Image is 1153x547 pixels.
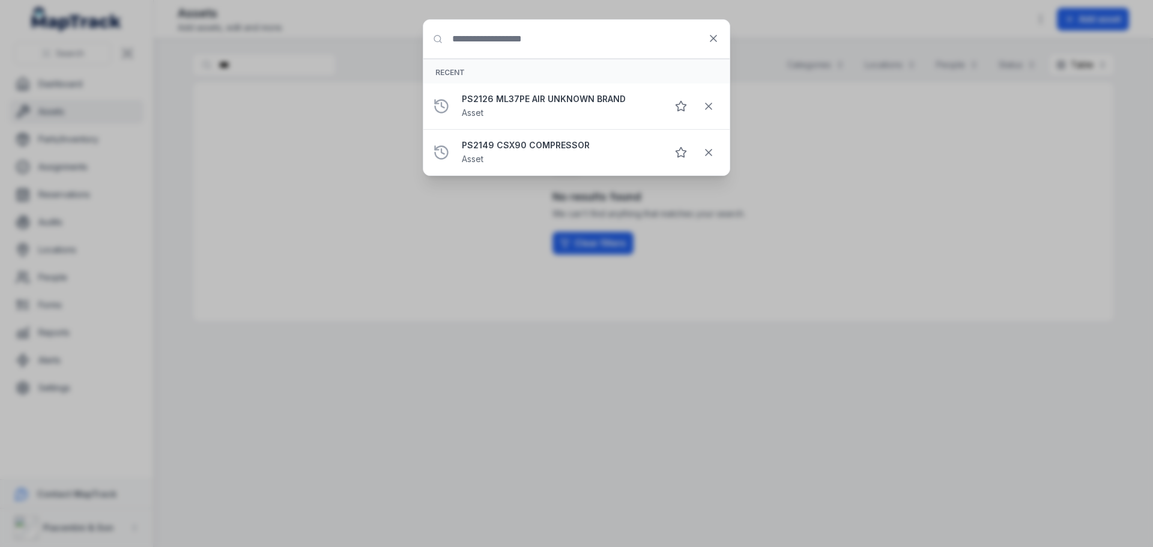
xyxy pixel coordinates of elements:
[462,139,658,166] a: PS2149 CSX90 COMPRESSORAsset
[462,107,483,118] span: Asset
[462,154,483,164] span: Asset
[462,93,658,119] a: PS2126 ML37PE AIR UNKNOWN BRANDAsset
[435,68,465,77] span: Recent
[462,93,658,105] strong: PS2126 ML37PE AIR UNKNOWN BRAND
[462,139,658,151] strong: PS2149 CSX90 COMPRESSOR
